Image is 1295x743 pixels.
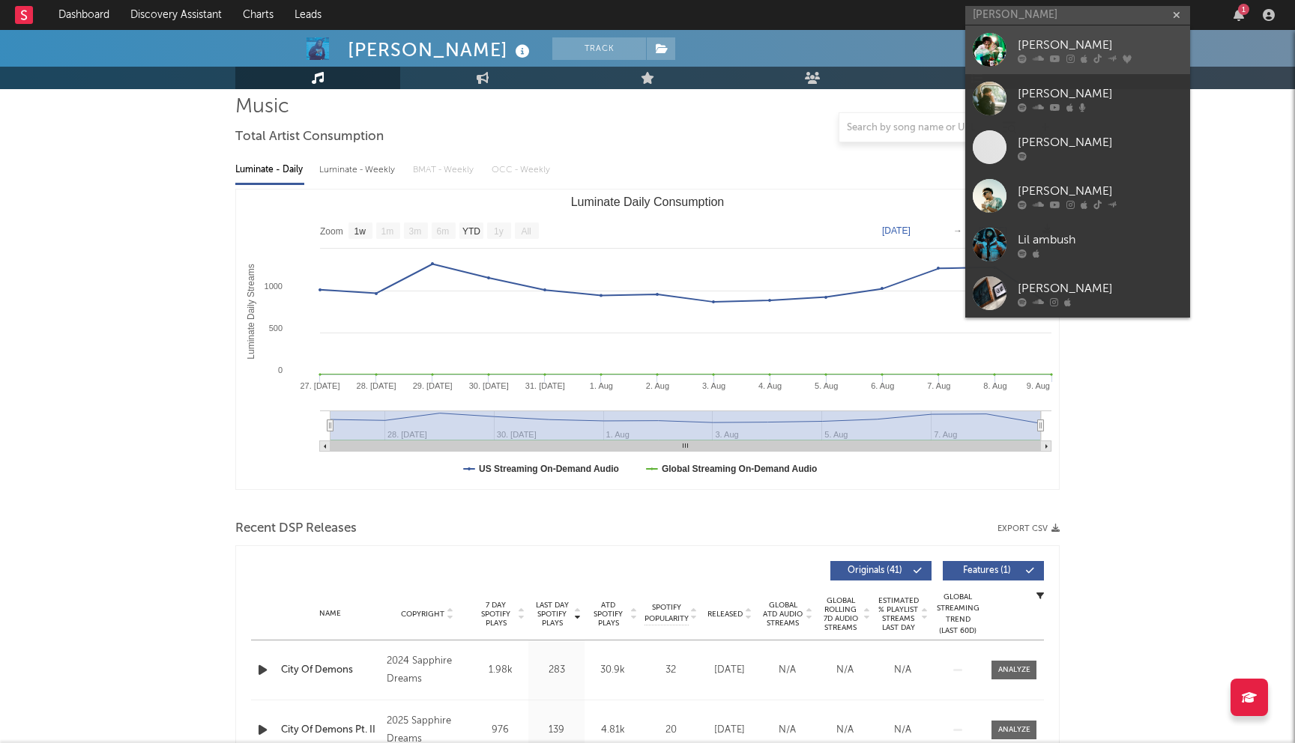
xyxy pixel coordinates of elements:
[645,723,697,738] div: 20
[704,663,755,678] div: [DATE]
[462,226,480,237] text: YTD
[707,610,743,619] span: Released
[927,381,950,390] text: 7. Aug
[953,566,1021,575] span: Features ( 1 )
[525,381,565,390] text: 31. [DATE]
[1018,133,1183,151] div: [PERSON_NAME]
[943,561,1044,580] button: Features(1)
[521,226,531,237] text: All
[301,381,340,390] text: 27. [DATE]
[762,663,812,678] div: N/A
[878,723,928,738] div: N/A
[401,610,444,619] span: Copyright
[997,524,1060,533] button: Export CSV
[762,723,812,738] div: N/A
[965,74,1190,123] a: [PERSON_NAME]
[588,601,628,628] span: ATD Spotify Plays
[476,601,516,628] span: 7 Day Spotify Plays
[588,723,637,738] div: 4.81k
[820,663,870,678] div: N/A
[878,663,928,678] div: N/A
[588,663,637,678] div: 30.9k
[476,723,525,738] div: 976
[983,381,1006,390] text: 8. Aug
[1018,36,1183,54] div: [PERSON_NAME]
[281,723,379,738] a: City Of Demons Pt. II
[882,225,911,236] text: [DATE]
[1018,182,1183,200] div: [PERSON_NAME]
[871,381,894,390] text: 6. Aug
[590,381,613,390] text: 1. Aug
[1234,9,1244,21] button: 1
[830,561,932,580] button: Originals(41)
[965,269,1190,318] a: [PERSON_NAME]
[278,366,283,374] text: 0
[357,381,396,390] text: 28. [DATE]
[965,25,1190,74] a: [PERSON_NAME]
[1238,4,1249,15] div: 1
[469,381,509,390] text: 30. [DATE]
[320,226,343,237] text: Zoom
[235,157,304,183] div: Luminate - Daily
[476,663,525,678] div: 1.98k
[236,189,1059,489] svg: Luminate Daily Consumption
[269,324,283,333] text: 500
[552,37,646,60] button: Track
[645,663,697,678] div: 32
[702,381,725,390] text: 3. Aug
[246,264,256,359] text: Luminate Daily Streams
[965,220,1190,269] a: Lil ambush
[1027,381,1050,390] text: 9. Aug
[965,172,1190,220] a: [PERSON_NAME]
[1018,231,1183,249] div: Lil ambush
[413,381,453,390] text: 29. [DATE]
[235,98,289,116] span: Music
[409,226,422,237] text: 3m
[494,226,504,237] text: 1y
[437,226,450,237] text: 6m
[758,381,782,390] text: 4. Aug
[965,123,1190,172] a: [PERSON_NAME]
[820,596,861,632] span: Global Rolling 7D Audio Streams
[1018,279,1183,297] div: [PERSON_NAME]
[479,464,619,474] text: US Streaming On-Demand Audio
[953,225,962,236] text: →
[878,596,919,632] span: Estimated % Playlist Streams Last Day
[532,663,581,678] div: 283
[571,195,725,208] text: Luminate Daily Consumption
[704,723,755,738] div: [DATE]
[762,601,803,628] span: Global ATD Audio Streams
[645,602,689,625] span: Spotify Popularity
[662,464,818,474] text: Global Streaming On-Demand Audio
[381,226,394,237] text: 1m
[387,652,468,688] div: 2024 Sapphire Dreams
[646,381,669,390] text: 2. Aug
[265,282,283,291] text: 1000
[348,37,534,62] div: [PERSON_NAME]
[281,663,379,678] a: City Of Demons
[281,608,379,619] div: Name
[235,520,357,538] span: Recent DSP Releases
[532,723,581,738] div: 139
[354,226,366,237] text: 1w
[839,122,997,134] input: Search by song name or URL
[319,157,398,183] div: Luminate - Weekly
[840,566,909,575] span: Originals ( 41 )
[815,381,838,390] text: 5. Aug
[935,592,980,637] div: Global Streaming Trend (Last 60D)
[820,723,870,738] div: N/A
[532,601,572,628] span: Last Day Spotify Plays
[965,6,1190,25] input: Search for artists
[1018,85,1183,103] div: [PERSON_NAME]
